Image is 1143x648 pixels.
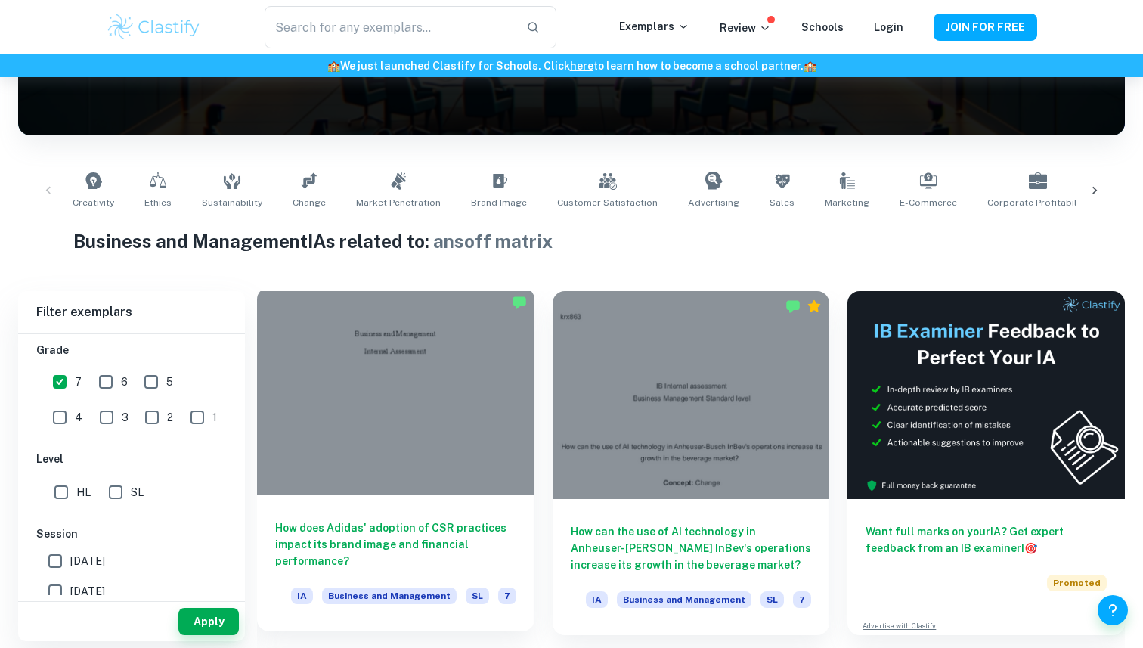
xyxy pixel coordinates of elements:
span: [DATE] [70,553,105,569]
h6: Level [36,451,227,467]
button: JOIN FOR FREE [934,14,1037,41]
button: Apply [178,608,239,635]
h6: Session [36,526,227,542]
input: Search for any exemplars... [265,6,514,48]
span: Customer Satisfaction [557,196,658,209]
span: IA [291,588,313,604]
span: SL [131,484,144,501]
span: Corporate Profitability [987,196,1088,209]
span: HL [76,484,91,501]
h1: Business and Management IAs related to: [73,228,1070,255]
h6: How does Adidas' adoption of CSR practices impact its brand image and financial performance? [275,519,516,569]
span: Creativity [73,196,114,209]
span: Promoted [1047,575,1107,591]
span: SL [466,588,489,604]
a: Schools [801,21,844,33]
span: Advertising [688,196,739,209]
h6: Filter exemplars [18,291,245,333]
span: Market Penetration [356,196,441,209]
h6: How can the use of AI technology in Anheuser-[PERSON_NAME] InBev's operations increase its growth... [571,523,812,573]
span: 1 [212,409,217,426]
span: 2 [167,409,173,426]
span: Business and Management [322,588,457,604]
span: Change [293,196,326,209]
span: 4 [75,409,82,426]
a: here [570,60,593,72]
span: [DATE] [70,583,105,600]
div: Premium [807,299,822,314]
h6: We just launched Clastify for Schools. Click to learn how to become a school partner. [3,57,1140,74]
span: 7 [75,374,82,390]
img: Marked [785,299,801,314]
span: IA [586,591,608,608]
span: 7 [793,591,811,608]
span: 5 [166,374,173,390]
span: ansoff matrix [433,231,553,252]
a: Advertise with Clastify [863,621,936,631]
a: How does Adidas' adoption of CSR practices impact its brand image and financial performance?IABus... [257,291,534,635]
a: How can the use of AI technology in Anheuser-[PERSON_NAME] InBev's operations increase its growth... [553,291,830,635]
span: E-commerce [900,196,957,209]
span: Brand Image [471,196,527,209]
span: Marketing [825,196,869,209]
h6: Grade [36,342,227,358]
img: Clastify logo [106,12,202,42]
button: Help and Feedback [1098,595,1128,625]
img: Thumbnail [847,291,1125,499]
span: 🏫 [804,60,816,72]
span: 🏫 [327,60,340,72]
span: Sustainability [202,196,262,209]
span: 6 [121,374,128,390]
p: Exemplars [619,18,689,35]
span: Ethics [144,196,172,209]
span: Business and Management [617,591,751,608]
span: 3 [122,409,129,426]
a: Want full marks on yourIA? Get expert feedback from an IB examiner!PromotedAdvertise with Clastify [847,291,1125,635]
span: 🎯 [1024,542,1037,554]
span: SL [760,591,784,608]
span: Sales [770,196,795,209]
h6: Want full marks on your IA ? Get expert feedback from an IB examiner! [866,523,1107,557]
img: Marked [512,295,527,310]
a: Login [874,21,903,33]
p: Review [720,20,771,36]
span: 7 [498,588,516,604]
